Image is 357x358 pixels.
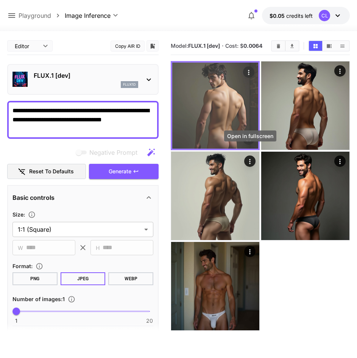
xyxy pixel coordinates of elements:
span: Negative prompts are not compatible with the selected model. [74,148,143,157]
div: Actions [244,155,256,167]
button: $0.05CL [262,7,350,24]
img: 2Q== [171,152,259,240]
span: Editor [15,42,38,50]
div: Clear AllDownload All [271,40,299,52]
span: 1 [15,317,17,325]
button: Clear All [272,41,285,51]
b: FLUX.1 [dev] [188,42,220,49]
span: Negative Prompt [89,148,137,157]
button: Show media in list view [336,41,349,51]
button: Generate [89,164,159,179]
button: Add to library [149,41,156,50]
span: 1:1 (Square) [18,225,141,234]
button: Choose the file format for the output image. [33,262,46,270]
p: FLUX.1 [dev] [34,71,138,80]
span: Generate [109,167,131,176]
p: Basic controls [12,193,55,202]
a: Playground [19,11,51,20]
img: Z [171,242,259,330]
button: Reset to defaults [7,164,86,179]
span: Image Inference [65,11,111,20]
span: 20 [146,317,153,325]
div: Actions [334,65,346,77]
div: Open in fullscreen [224,130,276,141]
iframe: Chat Widget [319,322,357,358]
button: Show media in video view [323,41,336,51]
img: 2Q== [261,152,349,240]
span: Model: [171,42,220,49]
span: Size : [12,211,25,218]
div: $0.05 [270,12,313,20]
div: Show media in grid viewShow media in video viewShow media in list view [308,40,350,52]
nav: breadcrumb [19,11,65,20]
span: credits left [286,13,313,19]
span: Format : [12,263,33,269]
button: Adjust the dimensions of the generated image by specifying its width and height in pixels, or sel... [25,211,39,218]
div: FLUX.1 [dev]flux1d [12,68,153,91]
button: Specify how many images to generate in a single request. Each image generation will be charged se... [65,295,78,303]
b: 0.0064 [243,42,262,49]
img: Z [172,63,258,149]
p: · [222,41,224,50]
div: Actions [244,246,256,257]
div: CL [319,10,330,21]
div: Actions [334,155,346,167]
span: H [96,243,100,252]
span: Number of images : 1 [12,296,65,302]
button: PNG [12,272,58,285]
p: flux1d [123,82,136,87]
button: Copy AIR ID [111,41,145,52]
button: Download All [285,41,299,51]
button: JPEG [61,272,106,285]
img: 9k= [261,61,349,150]
div: Basic controls [12,188,153,207]
div: Actions [243,66,254,78]
span: $0.05 [270,13,286,19]
span: Cost: $ [225,42,262,49]
span: W [18,243,23,252]
button: WEBP [108,272,153,285]
button: Show media in grid view [309,41,322,51]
